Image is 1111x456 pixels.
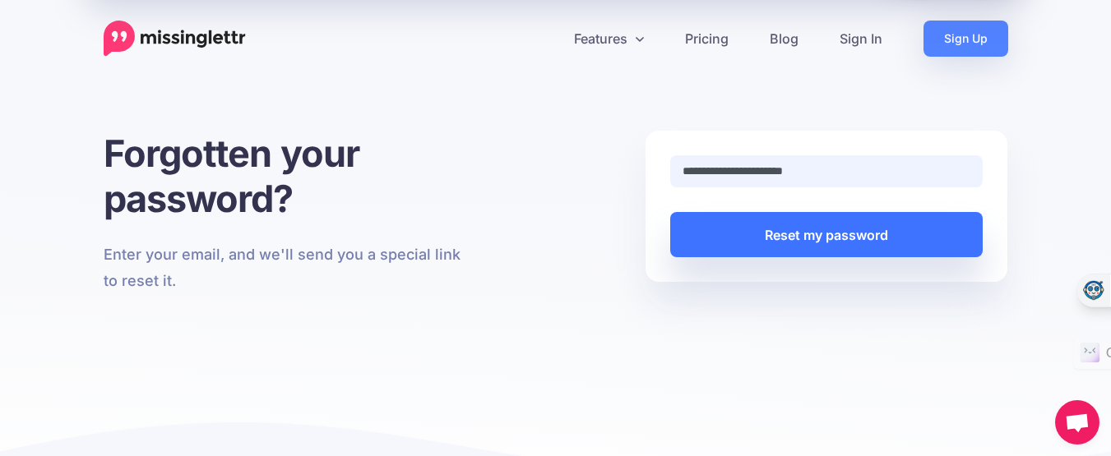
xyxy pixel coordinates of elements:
div: Open chat [1055,400,1099,444]
a: Pricing [664,21,749,57]
a: Sign In [819,21,903,57]
a: Features [553,21,664,57]
button: Reset my password [670,212,984,257]
h1: Forgotten your password? [104,131,466,221]
a: Sign Up [924,21,1008,57]
a: Blog [749,21,819,57]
